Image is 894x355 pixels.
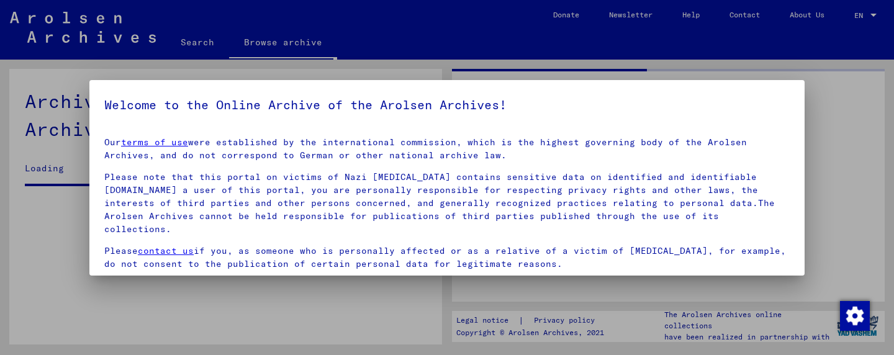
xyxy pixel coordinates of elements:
p: Please note that this portal on victims of Nazi [MEDICAL_DATA] contains sensitive data on identif... [104,171,790,236]
div: Change consent [839,300,869,330]
p: Please if you, as someone who is personally affected or as a relative of a victim of [MEDICAL_DAT... [104,245,790,271]
img: Change consent [840,301,870,331]
p: Our were established by the international commission, which is the highest governing body of the ... [104,136,790,162]
a: contact us [138,245,194,256]
a: terms of use [121,137,188,148]
h5: Welcome to the Online Archive of the Arolsen Archives! [104,95,790,115]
